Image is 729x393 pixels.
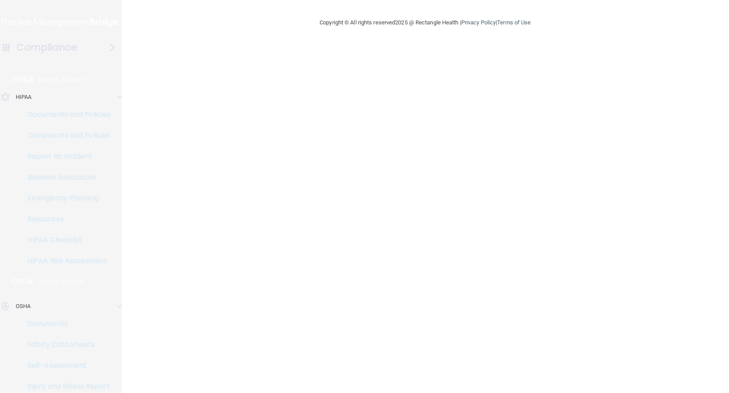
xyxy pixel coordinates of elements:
p: HIPAA Checklist [6,236,125,244]
p: HIPAA [12,75,34,85]
p: Learn More! [38,75,85,85]
a: Privacy Policy [461,19,496,26]
p: Business Associates [6,173,125,182]
p: Emergency Planning [6,194,125,203]
p: OSHA [16,301,31,312]
p: Safety Data Sheets [6,340,125,349]
p: Documents [6,319,125,328]
p: HIPAA [16,92,32,102]
p: Documents and Policies [6,131,125,140]
div: Copyright © All rights reserved 2025 @ Rectangle Health | | [266,9,584,37]
p: HIPAA Risk Assessment [6,257,125,265]
p: Documents and Policies [6,110,125,119]
p: Report an Incident [6,152,125,161]
a: Terms of Use [497,19,531,26]
p: Injury and Illness Report [6,382,125,391]
p: OSHA [12,277,34,287]
p: Self-Assessment [6,361,125,370]
img: PMB logo [1,14,120,31]
p: Learn More! [38,277,84,287]
h4: Compliance [17,41,77,54]
p: Resources [6,215,125,224]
